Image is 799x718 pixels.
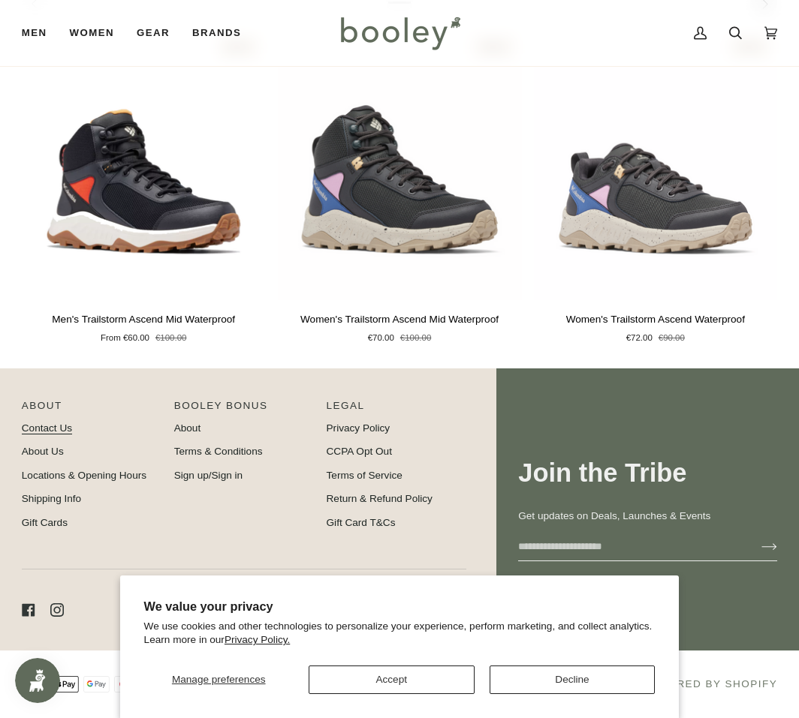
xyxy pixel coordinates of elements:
[533,29,777,300] product-grid-item-variant: 4 / Shark / Cosmos
[70,26,114,41] span: Women
[144,620,656,646] p: We use cookies and other technologies to personalize your experience, perform marketing, and coll...
[490,665,656,694] button: Decline
[172,674,266,685] span: Manage preferences
[174,470,243,481] a: Sign up/Sign in
[533,29,777,344] product-grid-item: Women's Trailstorm Ascend Waterproof
[518,457,777,489] h3: Join the Tribe
[278,29,522,344] product-grid-item: Women's Trailstorm Ascend Mid Waterproof
[278,29,522,300] product-grid-item-variant: 4 / Shark / Cosmos
[566,312,745,327] p: Women's Trailstorm Ascend Waterproof
[15,658,60,703] iframe: Button to open loyalty program pop-up
[22,29,266,300] a: Men's Trailstorm Ascend Mid Waterproof
[144,599,656,614] h2: We value your privacy
[518,509,777,524] p: Get updates on Deals, Launches & Events
[327,517,396,528] a: Gift Card T&Cs
[400,332,431,344] span: €100.00
[22,446,64,457] a: About Us
[641,678,777,689] a: Powered by Shopify
[278,29,522,300] img: Columbia Women's Trailstorm Ascend Mid Waterproof Shark / Cosmos - Booley Galway
[22,29,266,300] img: Columbia Men's Trailstorm Ascend Mid Waterproof Black / Super Sonic - Booley Galway
[368,332,394,344] span: €70.00
[518,533,737,560] input: your-email@example.com
[101,332,149,344] span: From €60.00
[659,332,685,344] span: €90.00
[22,29,266,344] product-grid-item: Men's Trailstorm Ascend Mid Waterproof
[22,517,68,528] a: Gift Cards
[225,634,290,645] a: Privacy Policy.
[533,29,777,300] img: Columbia Women's Trailstorm Ascend Waterproof Shark / Cosmos - Booley Galway
[533,306,777,344] a: Women's Trailstorm Ascend Waterproof
[22,306,266,344] a: Men's Trailstorm Ascend Mid Waterproof
[300,312,499,327] p: Women's Trailstorm Ascend Mid Waterproof
[174,422,201,434] a: About
[327,493,433,504] a: Return & Refund Policy
[22,26,47,41] span: Men
[278,29,522,300] a: Women's Trailstorm Ascend Mid Waterproof
[52,312,235,327] p: Men's Trailstorm Ascend Mid Waterproof
[137,26,170,41] span: Gear
[174,398,315,421] p: Booley Bonus
[174,446,263,457] a: Terms & Conditions
[22,398,162,421] p: Pipeline_Footer Main
[737,535,777,559] button: Join
[334,11,466,55] img: Booley
[327,398,467,421] p: Pipeline_Footer Sub
[327,470,403,481] a: Terms of Service
[309,665,475,694] button: Accept
[144,665,294,694] button: Manage preferences
[327,422,390,434] a: Privacy Policy
[533,29,777,300] a: Women's Trailstorm Ascend Waterproof
[155,332,186,344] span: €100.00
[327,446,392,457] a: CCPA Opt Out
[22,470,146,481] a: Locations & Opening Hours
[22,493,81,504] a: Shipping Info
[278,306,522,344] a: Women's Trailstorm Ascend Mid Waterproof
[192,26,241,41] span: Brands
[626,332,653,344] span: €72.00
[22,422,72,434] a: Contact Us
[22,29,266,300] product-grid-item-variant: 8 / Black / Super Sonic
